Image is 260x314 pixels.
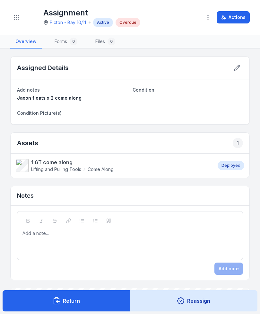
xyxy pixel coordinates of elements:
a: Picton - Bay 10/11 [50,19,86,26]
button: Toggle navigation [10,11,22,23]
span: Condition Picture(s) [17,110,62,116]
div: 1 [233,138,243,148]
span: Lifting and Pulling Tools [31,166,81,173]
span: Jaxon floats x 2 come along [17,95,82,101]
span: Condition [133,87,154,93]
button: Reassign [130,290,258,311]
h1: Assignment [43,8,140,18]
h2: Assigned Details [17,63,69,72]
a: Files0 [90,35,120,49]
div: 0 [70,38,77,45]
a: 1.6T come alongLifting and Pulling ToolsCome Along [16,158,211,173]
span: Come Along [88,166,114,173]
strong: 1.6T come along [31,158,114,166]
a: Overview [10,35,42,49]
div: Active [93,18,113,27]
h2: Assets [17,138,243,148]
span: Add notes [17,87,40,93]
div: Deployed [218,161,244,170]
div: 0 [108,38,115,45]
h3: Notes [17,191,34,200]
button: Actions [217,11,250,23]
a: Forms0 [49,35,82,49]
button: Return [3,290,130,311]
div: Overdue [116,18,140,27]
